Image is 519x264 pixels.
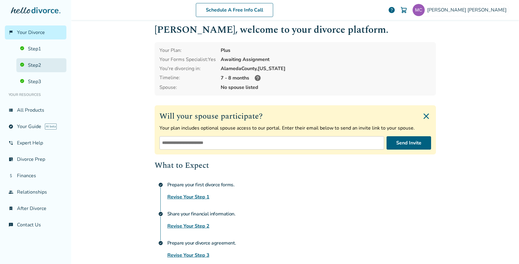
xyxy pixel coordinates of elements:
span: check_circle [158,212,163,216]
div: Plus [221,47,431,54]
li: Your Resources [5,89,66,101]
a: flag_2Your Divorce [5,25,66,39]
a: Step3 [16,75,66,89]
img: Cart [400,6,407,14]
a: view_listAll Products [5,103,66,117]
img: Close invite form [421,111,431,121]
a: Revise Your Step 1 [167,193,209,201]
h4: Prepare your divorce agreement. [167,237,436,249]
span: Spouse: [159,84,216,91]
a: Revise Your Step 3 [167,252,209,259]
a: chat_infoContact Us [5,218,66,232]
div: You're divorcing in: [159,65,216,72]
div: Alameda County, [US_STATE] [221,65,431,72]
a: bookmark_checkAfter Divorce [5,201,66,215]
a: Schedule A Free Info Call [196,3,273,17]
span: check_circle [158,182,163,187]
a: Revise Your Step 2 [167,222,209,230]
span: Your Divorce [17,29,45,36]
a: attach_moneyFinances [5,169,66,183]
a: exploreYour GuideAI beta [5,120,66,134]
div: Timeline: [159,74,216,82]
span: [PERSON_NAME] [PERSON_NAME] [427,7,509,13]
span: list_alt_check [8,157,13,162]
div: 7 - 8 months [221,74,431,82]
h2: Will your spouse participate? [159,110,431,122]
a: list_alt_checkDivorce Prep [5,152,66,166]
h2: What to Expect [155,159,436,171]
button: Send Invite [387,136,431,150]
p: Your plan includes optional spouse access to our portal. Enter their email below to send an invit... [159,125,431,131]
span: AI beta [45,124,57,130]
span: attach_money [8,173,13,178]
span: bookmark_check [8,206,13,211]
a: phone_in_talkExpert Help [5,136,66,150]
span: check_circle [158,241,163,245]
a: Step2 [16,58,66,72]
span: phone_in_talk [8,140,13,145]
div: Your Forms Specialist: Yes [159,56,216,63]
span: group [8,190,13,195]
h1: [PERSON_NAME] , welcome to your divorce platform. [155,22,436,37]
span: explore [8,124,13,129]
a: groupRelationships [5,185,66,199]
a: help [388,6,395,14]
span: view_list [8,108,13,113]
a: Step1 [16,42,66,56]
h4: Share your financial information. [167,208,436,220]
h4: Prepare your first divorce forms. [167,179,436,191]
span: chat_info [8,222,13,227]
div: Your Plan: [159,47,216,54]
span: flag_2 [8,30,13,35]
span: No spouse listed [221,84,431,91]
div: Awaiting Assignment [221,56,431,63]
img: Testing CA [413,4,425,16]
